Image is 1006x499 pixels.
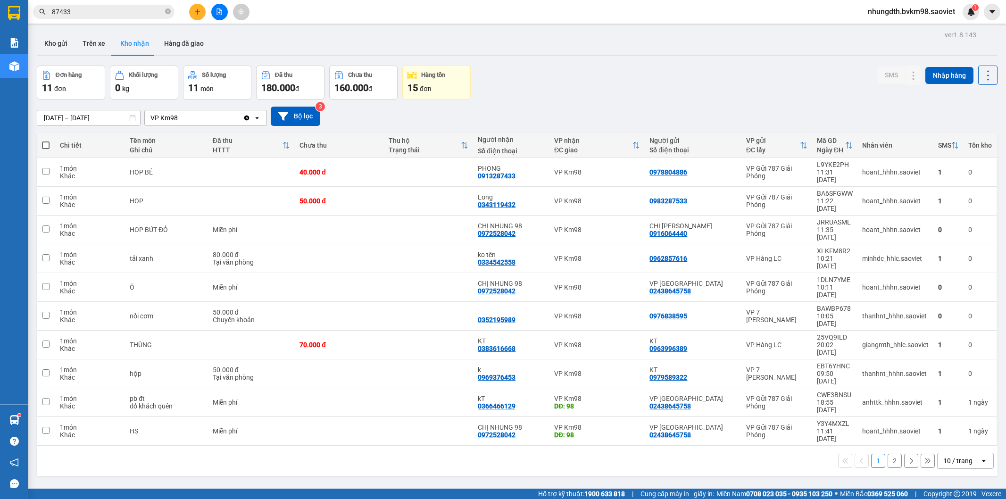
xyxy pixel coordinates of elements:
[478,165,545,172] div: PHONG
[968,427,992,435] div: 1
[130,402,203,410] div: đồ khách quên
[402,66,471,100] button: Hàng tồn15đơn
[10,437,19,446] span: question-circle
[60,374,121,381] div: Khác
[840,489,908,499] span: Miền Bắc
[200,85,214,92] span: món
[113,32,157,55] button: Kho nhận
[420,85,432,92] span: đơn
[968,226,992,233] div: 0
[817,255,853,270] div: 10:21 [DATE]
[299,168,379,176] div: 40.000 đ
[130,146,203,154] div: Ghi chú
[871,454,885,468] button: 1
[746,490,832,498] strong: 0708 023 035 - 0935 103 250
[213,399,291,406] div: Miễn phí
[817,161,853,168] div: L9YKE2PH
[368,85,372,92] span: đ
[478,222,545,230] div: CHỊ NHUNG 98
[275,72,292,78] div: Đã thu
[211,4,228,20] button: file-add
[478,366,545,374] div: k
[817,146,845,154] div: Ngày ĐH
[746,341,807,349] div: VP Hàng LC
[130,168,203,176] div: HOP BÉ
[554,283,640,291] div: VP Km98
[554,197,640,205] div: VP Km98
[37,66,105,100] button: Đơn hàng11đơn
[110,66,178,100] button: Khối lượng0kg
[817,420,853,427] div: Y3Y4MXZL
[954,491,960,497] span: copyright
[189,4,206,20] button: plus
[213,427,291,435] div: Miễn phí
[52,7,163,17] input: Tìm tên, số ĐT hoặc mã đơn
[746,165,807,180] div: VP Gửi 787 Giải Phóng
[130,283,203,291] div: Ô
[329,66,398,100] button: Chưa thu160.000đ
[649,280,737,287] div: VP HÀ NỘI
[478,230,515,237] div: 0972528042
[60,193,121,201] div: 1 món
[746,308,807,324] div: VP 7 [PERSON_NAME]
[238,8,244,15] span: aim
[478,424,545,431] div: CHỊ NHUNG 98
[216,8,223,15] span: file-add
[554,312,640,320] div: VP Km98
[130,226,203,233] div: HOP BÚT ĐỎ
[938,141,951,149] div: SMS
[213,308,291,316] div: 50.000 đ
[478,395,545,402] div: kT
[60,287,121,295] div: Khác
[746,280,807,295] div: VP Gửi 787 Giải Phóng
[194,8,201,15] span: plus
[130,197,203,205] div: HOP
[862,427,929,435] div: hoant_hhhn.saoviet
[968,197,992,205] div: 0
[478,251,545,258] div: ko tên
[867,490,908,498] strong: 0369 525 060
[478,337,545,345] div: KT
[407,82,418,93] span: 15
[860,6,963,17] span: nhungdth.bvkm98.saoviet
[741,133,812,158] th: Toggle SortBy
[984,4,1000,20] button: caret-down
[817,137,845,144] div: Mã GD
[213,316,291,324] div: Chuyển khoản
[299,341,379,349] div: 70.000 đ
[130,427,203,435] div: HS
[554,402,640,410] div: DĐ: 98
[202,72,226,78] div: Số lượng
[649,168,687,176] div: 0978804886
[60,201,121,208] div: Khác
[130,341,203,349] div: THÙNG
[746,424,807,439] div: VP Gửi 787 Giải Phóng
[348,72,372,78] div: Chưa thu
[649,287,691,295] div: 02438645758
[130,370,203,377] div: hộp
[817,190,853,197] div: BA6SFGWW
[554,431,640,439] div: DĐ: 98
[554,370,640,377] div: VP Km98
[208,133,295,158] th: Toggle SortBy
[877,67,906,83] button: SMS
[60,431,121,439] div: Khác
[988,8,997,16] span: caret-down
[478,287,515,295] div: 0972528042
[478,193,545,201] div: Long
[938,197,959,205] div: 1
[938,312,959,320] div: 0
[60,402,121,410] div: Khác
[478,431,515,439] div: 0972528042
[862,312,929,320] div: thanhnt_hhhn.saoviet
[817,399,853,414] div: 18:55 [DATE]
[938,370,959,377] div: 1
[980,457,988,465] svg: open
[968,141,992,149] div: Tồn kho
[384,133,473,158] th: Toggle SortBy
[817,391,853,399] div: CWE3BNSU
[649,402,691,410] div: 02438645758
[122,85,129,92] span: kg
[649,395,737,402] div: VP HÀ NỘI
[554,395,640,402] div: VP Km98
